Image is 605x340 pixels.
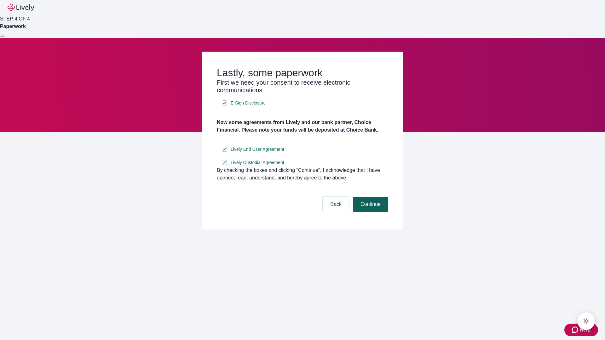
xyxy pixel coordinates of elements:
[579,326,591,334] span: Help
[217,79,388,94] h3: First we need your consent to receive electronic communications.
[8,4,34,11] img: Lively
[217,167,388,182] div: By checking the boxes and clicking “Continue", I acknowledge that I have opened, read, understand...
[229,99,267,107] a: e-sign disclosure document
[229,159,285,167] a: e-sign disclosure document
[583,318,589,324] svg: Lively AI Assistant
[564,324,598,336] button: Zendesk support iconHelp
[217,119,388,134] h4: Now some agreements from Lively and our bank partner, Choice Financial. Please note your funds wi...
[217,67,388,79] h2: Lastly, some paperwork
[229,145,285,153] a: e-sign disclosure document
[353,197,388,212] button: Continue
[572,326,579,334] svg: Zendesk support icon
[231,146,284,153] span: Lively End User Agreement
[231,159,284,166] span: Lively Custodial Agreement
[231,100,266,106] span: E-Sign Disclosure
[323,197,349,212] button: Back
[577,312,595,330] button: chat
